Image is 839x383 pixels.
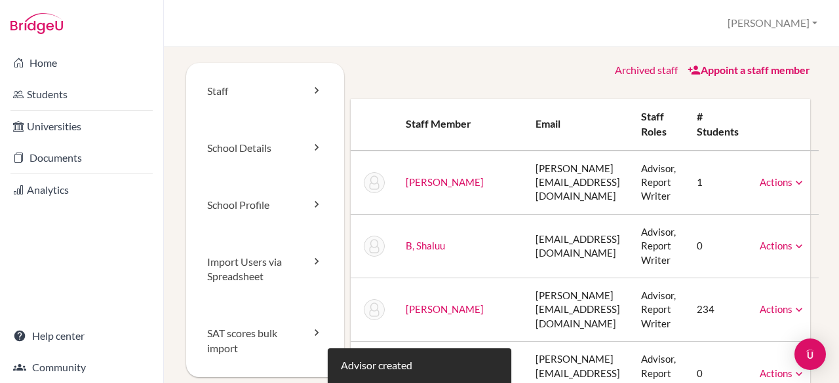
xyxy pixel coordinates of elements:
td: Advisor, Report Writer [631,214,686,278]
a: Analytics [3,177,161,203]
a: B, Shaluu [406,240,445,251]
th: Staff roles [631,99,686,151]
a: Appoint a staff member [688,64,810,76]
a: Actions [760,303,806,315]
a: Help center [3,323,161,349]
a: [PERSON_NAME] [406,303,484,315]
a: Archived staff [615,64,678,76]
a: Students [3,81,161,107]
a: Import Users via Spreadsheet [186,234,344,306]
a: School Details [186,120,344,177]
a: Universities [3,113,161,139]
img: Priscilla Boaz [364,299,385,320]
th: Staff member [395,99,525,151]
a: Documents [3,145,161,171]
th: # students [686,99,749,151]
td: [PERSON_NAME][EMAIL_ADDRESS][DOMAIN_NAME] [525,151,631,215]
a: Staff [186,63,344,120]
img: Jomy Alexander [364,172,385,193]
a: Actions [760,240,806,251]
td: [EMAIL_ADDRESS][DOMAIN_NAME] [525,214,631,278]
a: School Profile [186,177,344,234]
a: SAT scores bulk import [186,305,344,377]
a: [PERSON_NAME] [406,176,484,188]
td: [PERSON_NAME][EMAIL_ADDRESS][DOMAIN_NAME] [525,278,631,342]
td: 1 [686,151,749,215]
div: Advisor created [341,358,412,373]
th: Email [525,99,631,151]
td: Advisor, Report Writer [631,151,686,215]
a: Home [3,50,161,76]
img: Bridge-U [10,13,63,34]
td: 234 [686,278,749,342]
a: Actions [760,176,806,188]
td: 0 [686,214,749,278]
button: [PERSON_NAME] [722,11,823,35]
div: Open Intercom Messenger [794,338,826,370]
img: (Archived) Shaluu B [364,236,385,257]
td: Advisor, Report Writer [631,278,686,342]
